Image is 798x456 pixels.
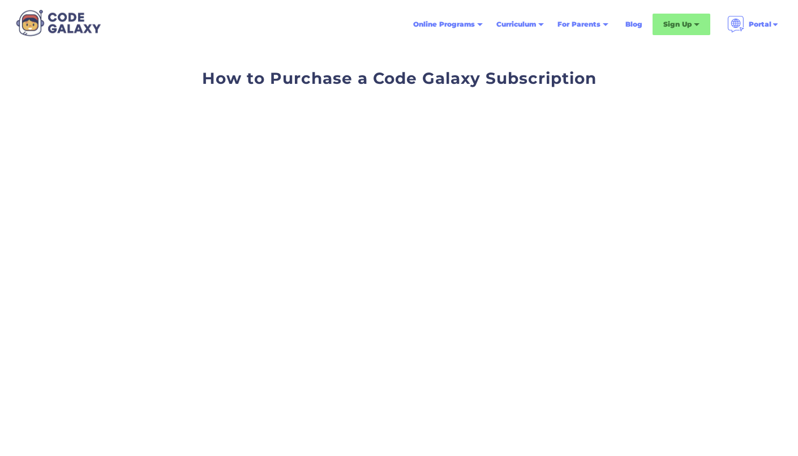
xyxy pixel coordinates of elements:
div: Online Programs [413,19,475,30]
a: Blog [619,14,649,35]
div: Sign Up [663,19,692,30]
div: Curriculum [496,19,536,30]
span: How to Purchase a Code Galaxy Subscription [202,69,597,88]
div: For Parents [557,19,600,30]
div: Portal [749,19,771,30]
